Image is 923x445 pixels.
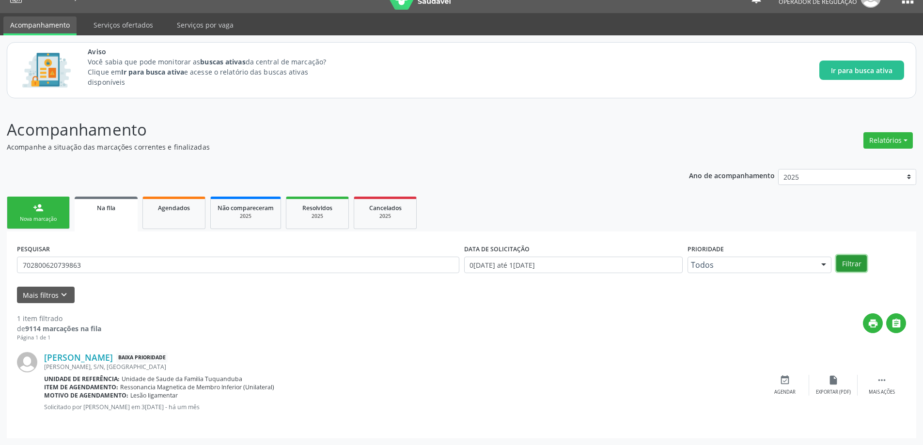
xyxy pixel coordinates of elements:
[44,375,120,383] b: Unidade de referência:
[120,383,274,391] span: Ressonancia Magnetica de Membro Inferior (Unilateral)
[819,61,904,80] button: Ir para busca ativa
[691,260,812,270] span: Todos
[836,255,867,272] button: Filtrar
[828,375,839,385] i: insert_drive_file
[17,313,101,323] div: 1 item filtrado
[218,213,274,220] div: 2025
[122,375,242,383] span: Unidade de Saude da Familia Tuquanduba
[688,242,724,257] label: Prioridade
[369,204,402,212] span: Cancelados
[464,242,530,257] label: DATA DE SOLICITAÇÃO
[59,290,69,300] i: keyboard_arrow_down
[302,204,332,212] span: Resolvidos
[14,215,63,223] div: Nova marcação
[158,204,190,212] span: Agendados
[464,257,683,273] input: Selecione um intervalo
[97,204,115,212] span: Na fila
[863,132,913,149] button: Relatórios
[774,389,796,396] div: Agendar
[44,363,761,371] div: [PERSON_NAME], S/N, [GEOGRAPHIC_DATA]
[869,389,895,396] div: Mais ações
[876,375,887,385] i: 
[44,352,113,363] a: [PERSON_NAME]
[25,324,101,333] strong: 9114 marcações na fila
[116,353,168,363] span: Baixa Prioridade
[87,16,160,33] a: Serviços ofertados
[170,16,240,33] a: Serviços por vaga
[863,313,883,333] button: print
[88,46,344,57] span: Aviso
[88,57,344,87] p: Você sabia que pode monitorar as da central de marcação? Clique em e acesse o relatório das busca...
[886,313,906,333] button: 
[293,213,342,220] div: 2025
[831,65,892,76] span: Ir para busca ativa
[7,142,643,152] p: Acompanhe a situação das marcações correntes e finalizadas
[33,202,44,213] div: person_add
[121,67,184,77] strong: Ir para busca ativa
[780,375,790,385] i: event_available
[218,204,274,212] span: Não compareceram
[3,16,77,35] a: Acompanhamento
[44,403,761,411] p: Solicitado por [PERSON_NAME] em 3[DATE] - há um mês
[7,118,643,142] p: Acompanhamento
[44,383,118,391] b: Item de agendamento:
[689,169,775,181] p: Ano de acompanhamento
[868,318,878,329] i: print
[17,323,101,334] div: de
[891,318,902,329] i: 
[130,391,178,399] span: Lesão ligamentar
[816,389,851,396] div: Exportar (PDF)
[17,287,75,304] button: Mais filtroskeyboard_arrow_down
[200,57,245,66] strong: buscas ativas
[44,391,128,399] b: Motivo de agendamento:
[17,257,459,273] input: Nome, CNS
[17,334,101,342] div: Página 1 de 1
[19,48,74,92] img: Imagem de CalloutCard
[17,242,50,257] label: PESQUISAR
[361,213,409,220] div: 2025
[17,352,37,372] img: img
